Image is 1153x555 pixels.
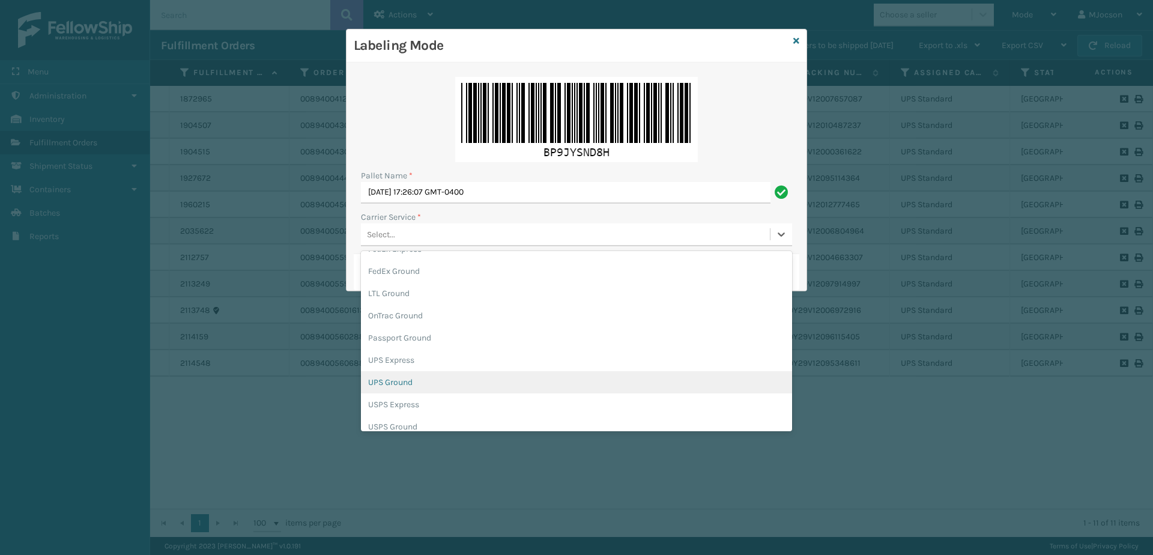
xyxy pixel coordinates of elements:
[367,228,395,241] div: Select...
[361,169,413,182] label: Pallet Name
[361,371,792,393] div: UPS Ground
[361,349,792,371] div: UPS Express
[354,37,788,55] h3: Labeling Mode
[361,282,792,305] div: LTL Ground
[361,416,792,438] div: USPS Ground
[361,327,792,349] div: Passport Ground
[455,77,698,162] img: wdYjk7prEy+3QAAAABJRU5ErkJggg==
[361,211,421,223] label: Carrier Service
[361,305,792,327] div: OnTrac Ground
[361,393,792,416] div: USPS Express
[361,260,792,282] div: FedEx Ground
